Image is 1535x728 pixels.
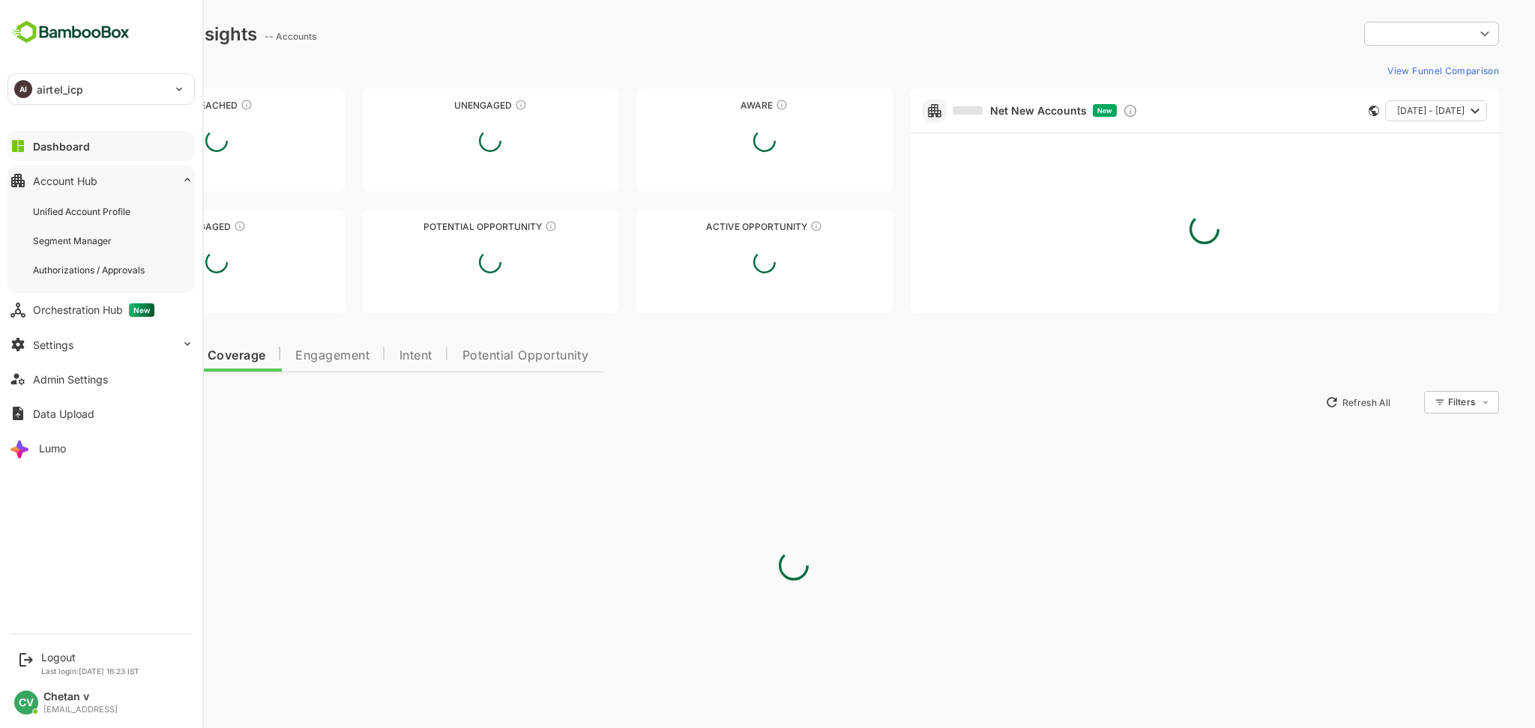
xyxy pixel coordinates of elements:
div: Filters [1396,396,1423,407]
button: Settings [7,330,195,360]
span: Potential Opportunity [410,350,537,362]
div: ​ [1312,20,1447,47]
button: Account Hub [7,166,195,195]
div: Logout [41,651,139,664]
button: Admin Settings [7,364,195,394]
div: Lumo [39,442,66,455]
div: [EMAIL_ADDRESS] [43,705,118,715]
span: Data Quality and Coverage [51,350,213,362]
button: Dashboard [7,131,195,161]
div: Account Hub [33,175,97,187]
p: Last login: [DATE] 16:23 IST [41,667,139,676]
div: These accounts are MQAs and can be passed on to Inside Sales [492,220,504,232]
div: Active Opportunity [584,221,840,232]
div: Engaged [36,221,292,232]
div: These accounts are warm, further nurturing would qualify them to MQAs [181,220,193,232]
button: Refresh All [1266,390,1345,414]
div: These accounts have not shown enough engagement and need nurturing [462,99,474,111]
div: Admin Settings [33,373,108,386]
ag: -- Accounts [212,31,268,42]
div: CV [14,691,38,715]
div: Authorizations / Approvals [33,264,148,276]
span: New [1045,106,1060,115]
button: Data Upload [7,398,195,428]
div: These accounts have just entered the buying cycle and need further nurturing [723,99,735,111]
button: [DATE] - [DATE] [1333,100,1435,121]
div: Filters [1394,389,1447,416]
div: Data Upload [33,407,94,420]
span: New [129,303,154,317]
a: Net New Accounts [900,104,1034,118]
div: Settings [33,339,73,351]
img: BambooboxFullLogoMark.5f36c76dfaba33ec1ec1367b70bb1252.svg [7,18,134,46]
div: Segment Manager [33,234,115,247]
button: Lumo [7,433,195,463]
div: Chetan v [43,691,118,703]
div: Dashboard [33,140,90,153]
div: These accounts have open opportunities which might be at any of the Sales Stages [758,220,770,232]
div: Unified Account Profile [33,205,133,218]
div: Dashboard Insights [36,23,205,45]
button: Orchestration HubNew [7,295,195,325]
div: Aware [584,100,840,111]
div: Potential Opportunity [310,221,567,232]
button: View Funnel Comparison [1329,58,1447,82]
span: Engagement [243,350,317,362]
button: New Insights [36,389,145,416]
div: AIairtel_icp [8,74,194,104]
div: AI [14,80,32,98]
div: Unreached [36,100,292,111]
div: This card does not support filter and segments [1316,106,1327,116]
div: Orchestration Hub [33,303,154,317]
div: Unengaged [310,100,567,111]
span: [DATE] - [DATE] [1345,101,1412,121]
p: airtel_icp [37,82,83,97]
span: Intent [347,350,380,362]
div: These accounts have not been engaged with for a defined time period [188,99,200,111]
div: Discover new ICP-fit accounts showing engagement — via intent surges, anonymous website visits, L... [1070,103,1085,118]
